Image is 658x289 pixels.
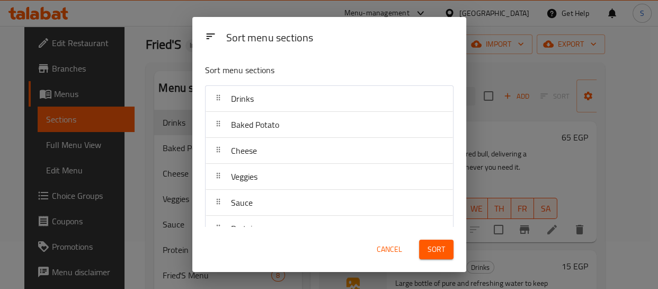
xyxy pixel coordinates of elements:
span: Sauce [231,195,253,211]
span: Baked Potato [231,117,279,133]
span: Sort [428,243,445,256]
span: Cheese [231,143,257,159]
div: Protein [206,216,453,242]
div: Veggies [206,164,453,190]
span: Protein [231,221,257,237]
p: Sort menu sections [205,64,402,77]
div: Baked Potato [206,112,453,138]
span: Veggies [231,169,257,185]
button: Sort [419,240,454,259]
div: Cheese [206,138,453,164]
div: Sauce [206,190,453,216]
span: Cancel [377,243,402,256]
div: Sort menu sections [222,27,458,50]
button: Cancel [372,240,406,259]
span: Drinks [231,91,254,107]
div: Drinks [206,86,453,112]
